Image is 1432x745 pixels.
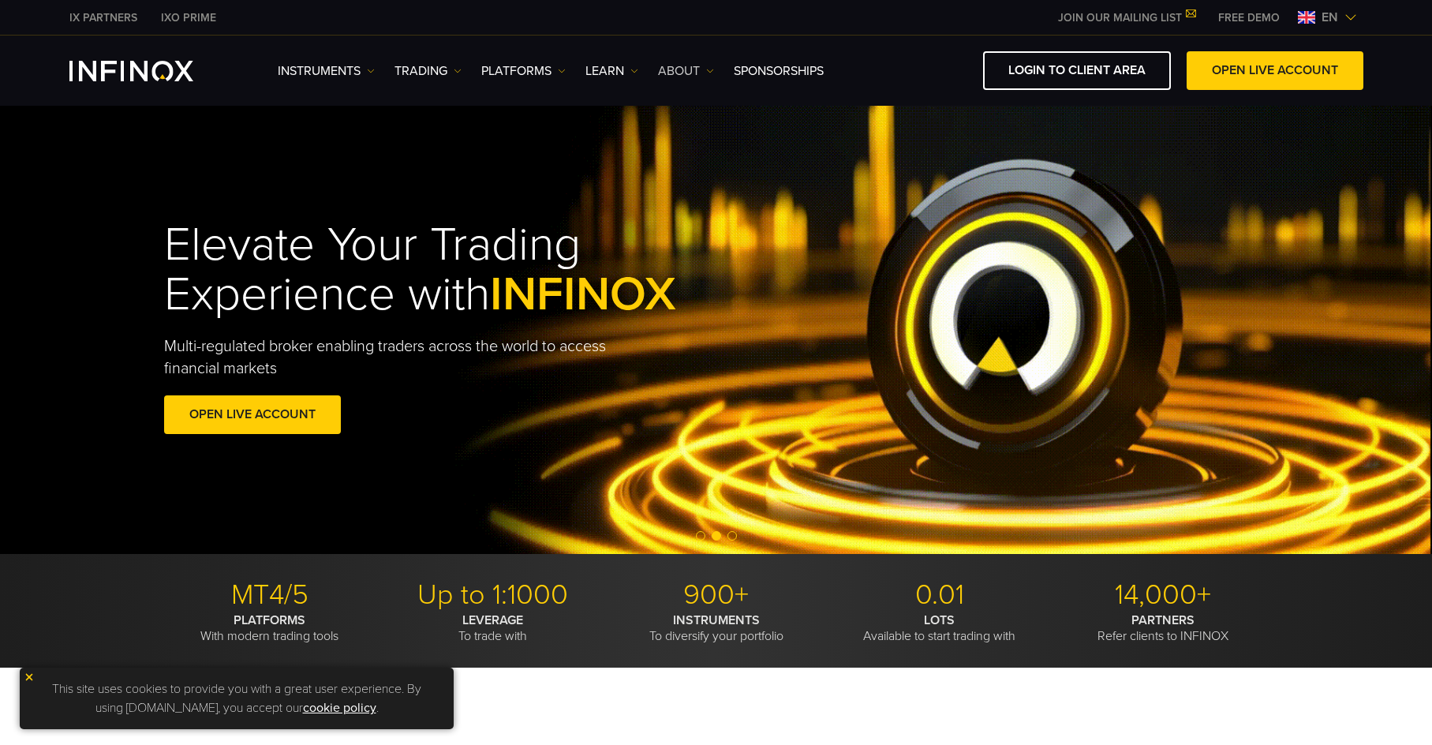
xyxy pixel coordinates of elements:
strong: LOTS [924,612,955,628]
h1: Elevate Your Trading Experience with [164,220,750,320]
p: Multi-regulated broker enabling traders across the world to access financial markets [164,335,633,380]
img: yellow close icon [24,672,35,683]
span: Go to slide 1 [696,531,705,541]
a: JOIN OUR MAILING LIST [1046,11,1206,24]
a: cookie policy [303,700,376,716]
p: MT4/5 [164,578,376,612]
a: SPONSORSHIPS [734,62,824,80]
p: Up to 1:1000 [387,578,599,612]
a: ABOUT [658,62,714,80]
p: 14,000+ [1057,578,1269,612]
p: 0.01 [834,578,1045,612]
strong: LEVERAGE [462,612,523,628]
a: LOGIN TO CLIENT AREA [983,51,1171,90]
span: INFINOX [490,266,676,323]
a: Instruments [278,62,375,80]
a: INFINOX [58,9,149,26]
p: This site uses cookies to provide you with a great user experience. By using [DOMAIN_NAME], you a... [28,676,446,721]
a: INFINOX [149,9,228,26]
p: 900+ [611,578,822,612]
strong: PARTNERS [1131,612,1195,628]
p: To diversify your portfolio [611,612,822,644]
span: en [1315,8,1344,27]
a: TRADING [394,62,462,80]
span: Go to slide 2 [712,531,721,541]
p: Refer clients to INFINOX [1057,612,1269,644]
a: OPEN LIVE ACCOUNT [164,395,341,434]
p: With modern trading tools [164,612,376,644]
a: INFINOX Logo [69,61,230,81]
a: Learn [585,62,638,80]
a: INFINOX MENU [1206,9,1292,26]
a: PLATFORMS [481,62,566,80]
a: OPEN LIVE ACCOUNT [1187,51,1363,90]
p: To trade with [387,612,599,644]
span: Go to slide 3 [727,531,737,541]
p: Available to start trading with [834,612,1045,644]
strong: INSTRUMENTS [673,612,760,628]
strong: PLATFORMS [234,612,305,628]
